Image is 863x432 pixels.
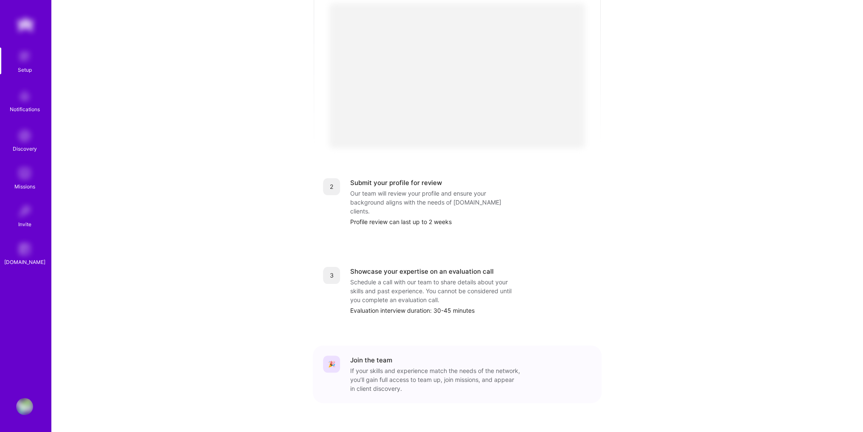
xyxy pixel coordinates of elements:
[16,203,33,220] img: Invite
[323,178,340,195] div: 2
[323,356,340,373] div: 🎉
[16,48,34,65] img: setup
[18,220,31,229] div: Invite
[350,189,520,216] div: Our team will review your profile and ensure your background aligns with the needs of [DOMAIN_NAM...
[16,127,33,144] img: discovery
[14,182,35,191] div: Missions
[350,178,442,187] div: Submit your profile for review
[330,4,585,148] iframe: video
[4,258,45,266] div: [DOMAIN_NAME]
[16,241,33,258] img: guide book
[16,88,33,105] img: bell
[350,278,520,304] div: Schedule a call with our team to share details about your skills and past experience. You cannot ...
[350,217,591,226] div: Profile review can last up to 2 weeks
[323,267,340,284] div: 3
[350,366,520,393] div: If your skills and experience match the needs of the network, you’ll gain full access to team up,...
[10,105,40,114] div: Notifications
[13,144,37,153] div: Discovery
[16,165,33,182] img: teamwork
[18,65,32,74] div: Setup
[14,398,35,415] a: User Avatar
[350,356,392,365] div: Join the team
[350,306,591,315] div: Evaluation interview duration: 30-45 minutes
[16,398,33,415] img: User Avatar
[350,267,494,276] div: Showcase your expertise on an evaluation call
[17,17,34,32] img: logo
